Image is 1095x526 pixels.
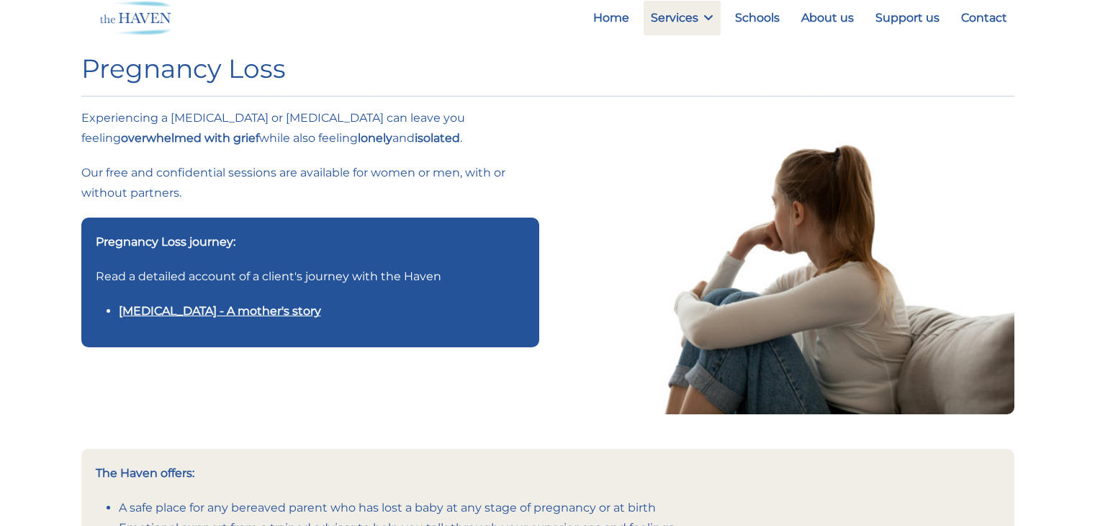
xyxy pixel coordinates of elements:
a: Home [586,1,636,35]
p: Our free and confidential sessions are available for women or men, with or without partners. [81,163,539,203]
a: Schools [728,1,787,35]
strong: The Haven offers: [96,466,194,480]
strong: Pregnancy Loss journey: [96,235,235,249]
a: Support us [868,1,947,35]
a: [MEDICAL_DATA] - A mother's story [119,304,321,318]
a: About us [794,1,861,35]
a: Contact [954,1,1014,35]
li: A safe place for any bereaved parent who has lost a baby at any stage of pregnancy or at birth [119,498,1000,518]
h1: Pregnancy Loss [81,53,1014,84]
p: Read a detailed account of a client's journey with the Haven [96,267,525,287]
p: Experiencing a [MEDICAL_DATA] or [MEDICAL_DATA] can leave you feeling while also feeling and . [81,108,539,148]
strong: isolated [415,131,460,145]
a: Services [644,1,721,35]
strong: overwhelmed with grief [121,131,259,145]
img: Side view young woman looking away at window sitting on couch at home [556,108,1014,414]
strong: lonely [358,131,392,145]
